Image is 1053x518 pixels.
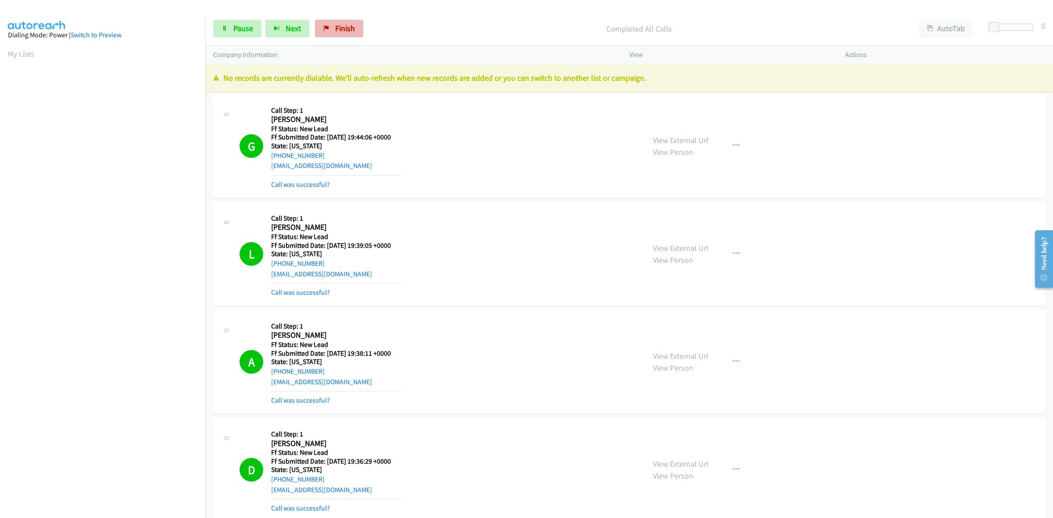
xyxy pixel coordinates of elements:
a: View Person [653,363,693,373]
div: Dialing Mode: Power | [8,30,197,40]
a: [EMAIL_ADDRESS][DOMAIN_NAME] [271,161,372,170]
a: [PHONE_NUMBER] [271,259,325,268]
a: View External Url [653,351,709,361]
a: Call was successful? [271,288,330,297]
h5: Ff Status: New Lead [271,448,402,457]
a: My Lists [8,49,34,59]
a: View Person [653,471,693,481]
h2: [PERSON_NAME] [271,222,402,232]
p: No records are currently dialable. We'll auto-refresh when new records are added or you can switc... [213,72,1045,84]
h1: L [240,242,263,266]
a: View External Url [653,135,709,145]
a: Call was successful? [271,180,330,189]
a: Call was successful? [271,396,330,404]
p: View [629,50,829,60]
h5: Ff Submitted Date: [DATE] 19:39:05 +0000 [271,241,402,250]
h5: Call Step: 1 [271,322,402,331]
span: Next [286,23,301,33]
h5: State: [US_STATE] [271,465,402,474]
h5: Call Step: 1 [271,430,402,439]
span: Finish [335,23,355,33]
a: View External Url [653,243,709,253]
a: View Person [653,255,693,265]
h1: D [240,458,263,482]
span: Pause [233,23,253,33]
a: Switch to Preview [71,31,122,39]
a: Finish [315,20,363,37]
iframe: Dialpad [8,68,205,484]
h5: Ff Submitted Date: [DATE] 19:36:29 +0000 [271,457,402,466]
div: Delay between calls (in seconds) [993,24,1033,31]
h2: [PERSON_NAME] [271,439,402,449]
a: [PHONE_NUMBER] [271,475,325,483]
button: Next [265,20,309,37]
a: [EMAIL_ADDRESS][DOMAIN_NAME] [271,486,372,494]
a: View Person [653,147,693,157]
h2: [PERSON_NAME] [271,114,402,125]
div: 0 [1041,20,1045,32]
p: Completed All Calls [375,23,903,35]
h5: State: [US_STATE] [271,357,402,366]
p: Company Information [213,50,613,60]
h2: [PERSON_NAME] [271,330,402,340]
h5: Ff Submitted Date: [DATE] 19:38:11 +0000 [271,349,402,358]
a: [EMAIL_ADDRESS][DOMAIN_NAME] [271,378,372,386]
h5: State: [US_STATE] [271,142,402,150]
h1: A [240,350,263,374]
a: View External Url [653,459,709,469]
a: [PHONE_NUMBER] [271,151,325,160]
p: Actions [845,50,1045,60]
h5: Call Step: 1 [271,106,402,115]
h5: Ff Submitted Date: [DATE] 19:44:06 +0000 [271,133,402,142]
a: [EMAIL_ADDRESS][DOMAIN_NAME] [271,270,372,278]
h5: Ff Status: New Lead [271,232,402,241]
h5: Ff Status: New Lead [271,125,402,133]
h5: Ff Status: New Lead [271,340,402,349]
h5: State: [US_STATE] [271,250,402,258]
a: [PHONE_NUMBER] [271,367,325,375]
a: Call was successful? [271,504,330,512]
a: Pause [213,20,261,37]
button: AutoTab [919,20,973,37]
h5: Call Step: 1 [271,214,402,223]
h1: G [240,134,263,158]
iframe: Resource Center [1028,224,1053,294]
